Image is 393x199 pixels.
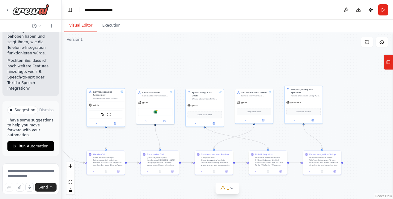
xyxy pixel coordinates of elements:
button: Visual Editor [64,19,97,32]
div: Implementiere die Twilio-Telefonie-Integration für das deutsche Call-Center. Verwalte eingehende ... [309,156,339,166]
g: Edge from 404c2b0d-f178-41e9-b4b2-aa10e5ad21fc to f3c4ea46-bfd3-4114-a5bf-26bcd48b0a7e [181,161,193,164]
g: Edge from 768353ee-8b5b-4f39-a99a-17c4dfe6dbea to 404c2b0d-f178-41e9-b4b2-aa10e5ad21fc [127,161,139,164]
button: 1 [216,183,239,194]
div: Telephony Integration Specialist [291,88,321,94]
button: toggle interactivity [66,186,74,194]
div: Answer client calls in fluent humanized German. Understand what the consumer wants, respond polit... [93,97,119,99]
span: gpt-4o [192,104,198,107]
span: Drop tools here [197,113,212,116]
span: Send [39,185,48,190]
span: Drop tools here [296,110,311,113]
button: No output available [99,170,112,173]
p: I have some suggestions to help you move forward with your automation. [7,118,54,138]
div: Überprüfe den Gesprächsverlauf und die Zusammenfassung. Bewerte, was gut war, was verbessert werd... [201,156,231,166]
div: Handle CallFühre ein vollständiges Telefongespräch mit einem Kunden auf Deutsch. Begrüsse den Kun... [87,150,125,175]
button: Open in side panel [329,170,340,173]
div: Handle phone calls using Twilio API - make outbound calls, receive call status, and manage call w... [291,95,321,97]
img: Microsoft excel [154,110,157,114]
button: Run Automation [7,141,54,151]
div: Write and maintain Python integration code that connects the AI Call Center with APIs such as Twi... [192,98,218,100]
button: Click to speak your automation idea [25,183,34,192]
div: German-speaking Receptionist [93,90,119,96]
div: Entwickle oder verbessere Python-Code, um die Call-Center-Workflows mit APIs wie Twilio (Telefoni... [255,156,285,166]
button: No output available [261,170,274,173]
button: Open in side panel [255,118,272,122]
div: Handle Call [93,153,105,156]
button: Execution [97,19,125,32]
span: 1 [227,185,230,191]
div: Build IntegrationEntwickle oder verbessere Python-Code, um die Call-Center-Workflows mit APIs wie... [249,150,287,175]
button: Dismiss [38,107,55,113]
a: React Flow attribution [375,194,392,198]
div: Self-Improvement Review [201,153,229,156]
button: Send [35,183,57,192]
button: Open in side panel [113,170,124,173]
button: No output available [207,170,220,173]
g: Edge from a9341284-2820-4d0e-82c7-ee902a1f9fc2 to 404c2b0d-f178-41e9-b4b2-aa10e5ad21fc [154,126,162,149]
div: Führe ein vollständiges Telefongespräch mit einem Kunden auf Deutsch. Begrüsse den Kunden freundl... [93,156,123,166]
g: Edge from 39d23269-3b22-4775-bdc9-828562f0a66e to ca2d5637-0094-42f2-be19-aabe48874717 [302,125,324,149]
div: React Flow controls [66,162,74,194]
button: Open in side panel [205,121,223,125]
button: Upload files [16,183,24,192]
div: Self-Improvement ReviewÜberprüfe den Gesprächsverlauf und die Zusammenfassung. Bewerte, was gut w... [195,150,233,175]
button: Start a new chat [47,22,57,30]
div: Summarize every customer call in clear, concise German. Capture the topic. tone and key next step... [142,95,169,97]
div: Telephony Integration SpecialistHandle phone calls using Twilio API - make outbound calls, receiv... [284,86,323,124]
g: Edge from 05eb0b4c-c7d4-4ce7-9175-6a450ab4aa61 to 768353ee-8b5b-4f39-a99a-17c4dfe6dbea [104,129,108,149]
img: Logo [12,4,49,15]
div: Phone Integration SetupImplementiere die Twilio-Telefonie-Integration für das deutsche Call-Cente... [303,150,341,175]
img: ScrapeElementFromWebsiteTool [101,112,105,116]
div: Version 1 [67,37,83,42]
button: Open in side panel [304,118,322,122]
div: [PERSON_NAME] den Kundenanruf [PERSON_NAME] und prägnant auf Deutsch zusammen. Beschreibe das Hau... [147,156,177,166]
span: Suggestion [15,108,35,112]
g: Edge from 502609aa-03c6-421a-a090-af37188117f0 to f3c4ea46-bfd3-4114-a5bf-26bcd48b0a7e [213,125,256,149]
div: Python Integration Coder [192,91,218,97]
button: Open in side panel [156,119,173,123]
div: German-speaking ReceptionistAnswer client calls in fluent humanized German. Understand what the c... [87,89,125,127]
button: zoom in [66,162,74,170]
span: gpt-4o [142,101,148,104]
button: Open in side panel [106,121,124,125]
div: Review every German costumer conversation and identify how the AI crew can communicate more clear... [241,95,268,97]
button: Hide left sidebar [65,6,74,14]
div: Summarize Call[PERSON_NAME] den Kundenanruf [PERSON_NAME] und prägnant auf Deutsch zusammen. Besc... [141,150,179,175]
div: Build Integration [255,153,273,156]
g: Edge from f3c4ea46-bfd3-4114-a5bf-26bcd48b0a7e to 2893be1a-fb8c-459f-9c88-b020b769f836 [235,161,247,164]
button: Open in side panel [275,170,286,173]
div: Phone Integration Setup [309,153,336,156]
g: Edge from 934b9be7-9ab9-491b-a74c-a27a5fdce80d to 2893be1a-fb8c-459f-9c88-b020b769f836 [203,125,270,149]
span: Run Automation [19,144,49,149]
p: Möchten Sie, dass ich noch weitere Features hinzufüge, wie z.B. Speech-to-Text oder Text-to-Speec... [7,58,54,91]
button: fit view [66,178,74,186]
button: Switch to previous chat [29,22,44,30]
span: gpt-4o [241,101,247,104]
button: No output available [153,170,166,173]
button: No output available [315,170,328,173]
div: Python Integration CoderWrite and maintain Python integration code that connects the AI Call Cent... [185,89,224,127]
div: Self-improvment CoachReview every German costumer conversation and identify how the AI crew can c... [235,89,273,124]
button: Open in side panel [167,170,178,173]
span: gpt-4o [93,104,99,106]
div: Call SummarizerSummarize every customer call in clear, concise German. Capture the topic. tone an... [136,89,175,124]
div: Summarize Call [147,153,164,156]
g: Edge from 2893be1a-fb8c-459f-9c88-b020b769f836 to ca2d5637-0094-42f2-be19-aabe48874717 [289,161,301,164]
span: gpt-4o-mini [290,101,301,104]
nav: breadcrumb [84,7,122,13]
img: ScrapeWebsiteTool [107,112,111,116]
span: Drop tools here [247,110,261,113]
button: Improve this prompt [5,183,13,192]
div: Call Summarizer [142,91,169,94]
div: Self-improvment Coach [241,91,268,94]
button: Open in side panel [221,170,232,173]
